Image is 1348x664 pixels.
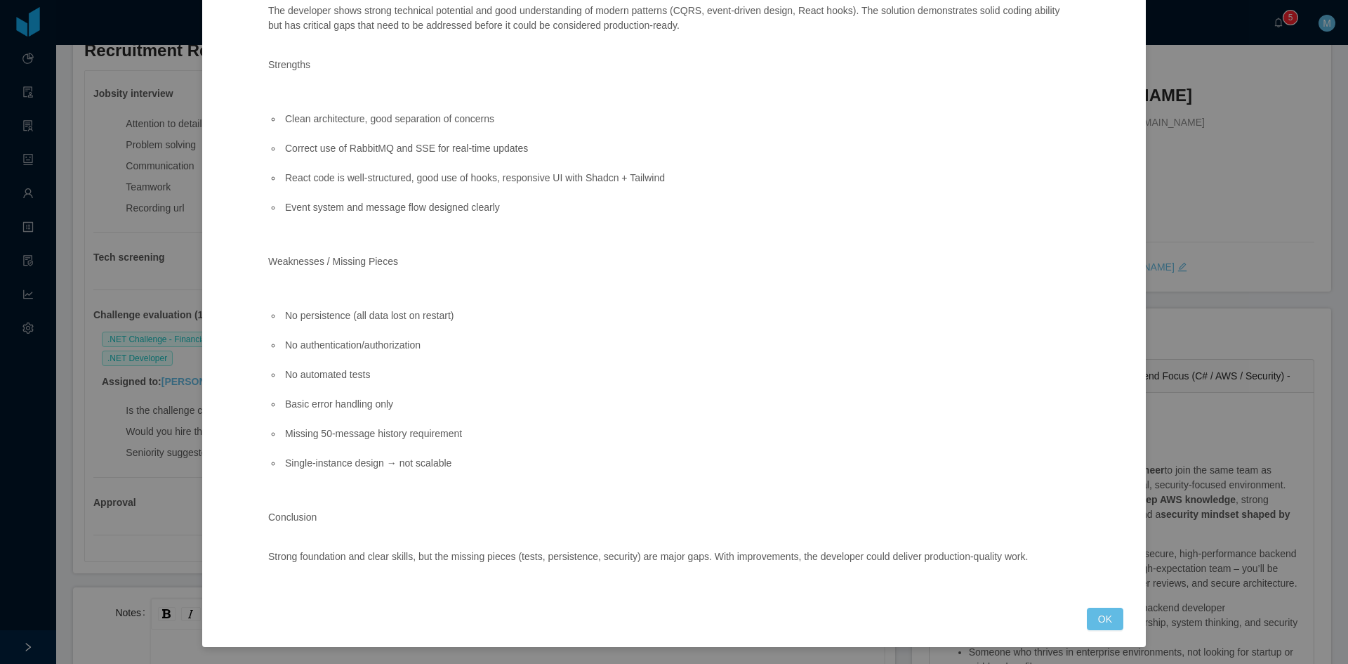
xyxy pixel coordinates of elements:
li: Missing 50-message history requirement [282,427,1070,441]
p: Conclusion [268,510,1070,525]
li: No persistence (all data lost on restart) [282,308,1070,323]
li: React code is well-structured, good use of hooks, responsive UI with Shadcn + Tailwind [282,171,1070,185]
p: Strong foundation and clear skills, but the missing pieces (tests, persistence, security) are maj... [268,549,1070,564]
p: Strengths [268,58,1070,72]
li: No authentication/authorization [282,338,1070,353]
button: OK [1087,608,1123,630]
li: Correct use of RabbitMQ and SSE for real-time updates [282,141,1070,156]
p: The developer shows strong technical potential and good understanding of modern patterns (CQRS, e... [268,4,1070,33]
p: Weaknesses / Missing Pieces [268,254,1070,269]
li: No automated tests [282,367,1070,382]
li: Single-instance design → not scalable [282,456,1070,471]
li: Clean architecture, good separation of concerns [282,112,1070,126]
li: Basic error handling only [282,397,1070,412]
li: Event system and message flow designed clearly [282,200,1070,215]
